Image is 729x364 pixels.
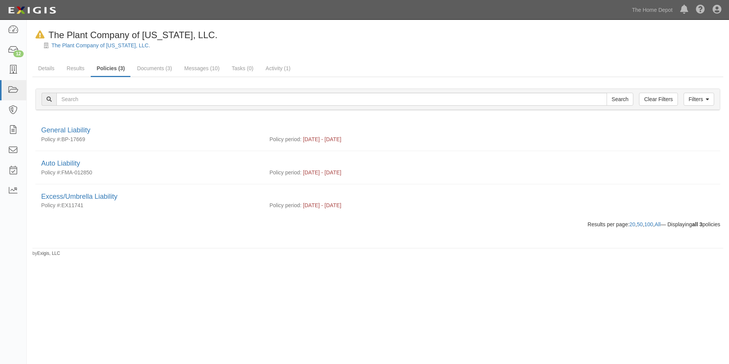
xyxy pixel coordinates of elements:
[303,202,342,208] span: [DATE] - [DATE]
[6,3,58,17] img: logo-5460c22ac91f19d4615b14bd174203de0afe785f0fc80cf4dbbc73dc1793850b.png
[696,5,705,14] i: Help Center - Complianz
[56,93,607,106] input: Search
[628,2,676,18] a: The Home Depot
[41,193,117,200] a: Excess/Umbrella Liability
[270,201,302,209] p: Policy period:
[91,61,130,77] a: Policies (3)
[61,61,90,76] a: Results
[41,201,61,209] p: Policy #:
[32,61,60,76] a: Details
[260,61,296,76] a: Activity (1)
[270,169,302,176] p: Policy period:
[41,169,61,176] p: Policy #:
[178,61,225,76] a: Messages (10)
[131,61,178,76] a: Documents (3)
[51,42,150,48] a: The Plant Company of [US_STATE], LLC.
[48,30,217,40] span: The Plant Company of [US_STATE], LLC.
[35,169,264,176] div: FMA-012850
[41,159,80,167] a: Auto Liability
[655,221,661,227] a: All
[270,135,302,143] p: Policy period:
[692,221,702,227] b: all 3
[644,221,653,227] a: 100
[639,93,678,106] a: Clear Filters
[303,169,342,176] span: [DATE] - [DATE]
[32,250,60,257] small: by
[30,221,726,228] div: Results per page: , , , — Displaying policies
[37,251,60,256] a: Exigis, LLC
[41,135,61,143] p: Policy #:
[35,201,264,209] div: EX11741
[637,221,643,227] a: 50
[35,31,45,39] i: In Default since 06/11/2025
[41,126,90,134] a: General Liability
[684,93,714,106] a: Filters
[226,61,259,76] a: Tasks (0)
[629,221,636,227] a: 20
[303,136,342,142] span: [DATE] - [DATE]
[13,50,24,57] div: 12
[35,135,264,143] div: BP-17669
[607,93,633,106] input: Search
[32,29,217,42] div: The Plant Company of Virginia, LLC.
